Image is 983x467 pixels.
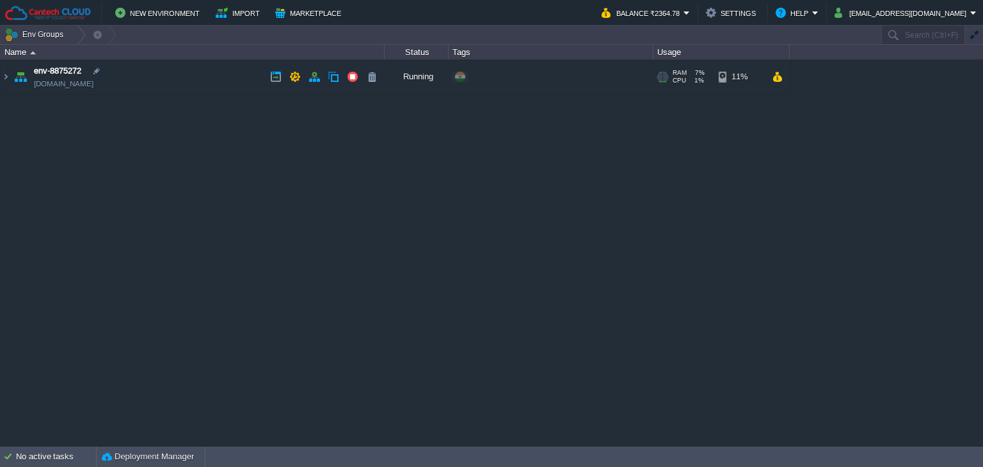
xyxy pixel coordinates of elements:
[115,5,204,20] button: New Environment
[654,45,789,59] div: Usage
[835,5,970,20] button: [EMAIL_ADDRESS][DOMAIN_NAME]
[102,450,194,463] button: Deployment Manager
[275,5,345,20] button: Marketplace
[692,69,705,77] span: 7%
[4,5,92,21] img: Cantech Cloud
[385,45,448,59] div: Status
[16,447,96,467] div: No active tasks
[216,5,264,20] button: Import
[449,45,653,59] div: Tags
[1,45,384,59] div: Name
[12,59,29,94] img: AMDAwAAAACH5BAEAAAAALAAAAAABAAEAAAICRAEAOw==
[776,5,812,20] button: Help
[719,59,760,94] div: 11%
[4,26,68,44] button: Env Groups
[691,77,704,84] span: 1%
[673,69,687,77] span: RAM
[706,5,760,20] button: Settings
[34,65,81,77] a: env-8875272
[673,77,686,84] span: CPU
[1,59,11,94] img: AMDAwAAAACH5BAEAAAAALAAAAAABAAEAAAICRAEAOw==
[30,51,36,54] img: AMDAwAAAACH5BAEAAAAALAAAAAABAAEAAAICRAEAOw==
[385,59,449,94] div: Running
[602,5,683,20] button: Balance ₹2364.78
[34,77,93,90] a: [DOMAIN_NAME]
